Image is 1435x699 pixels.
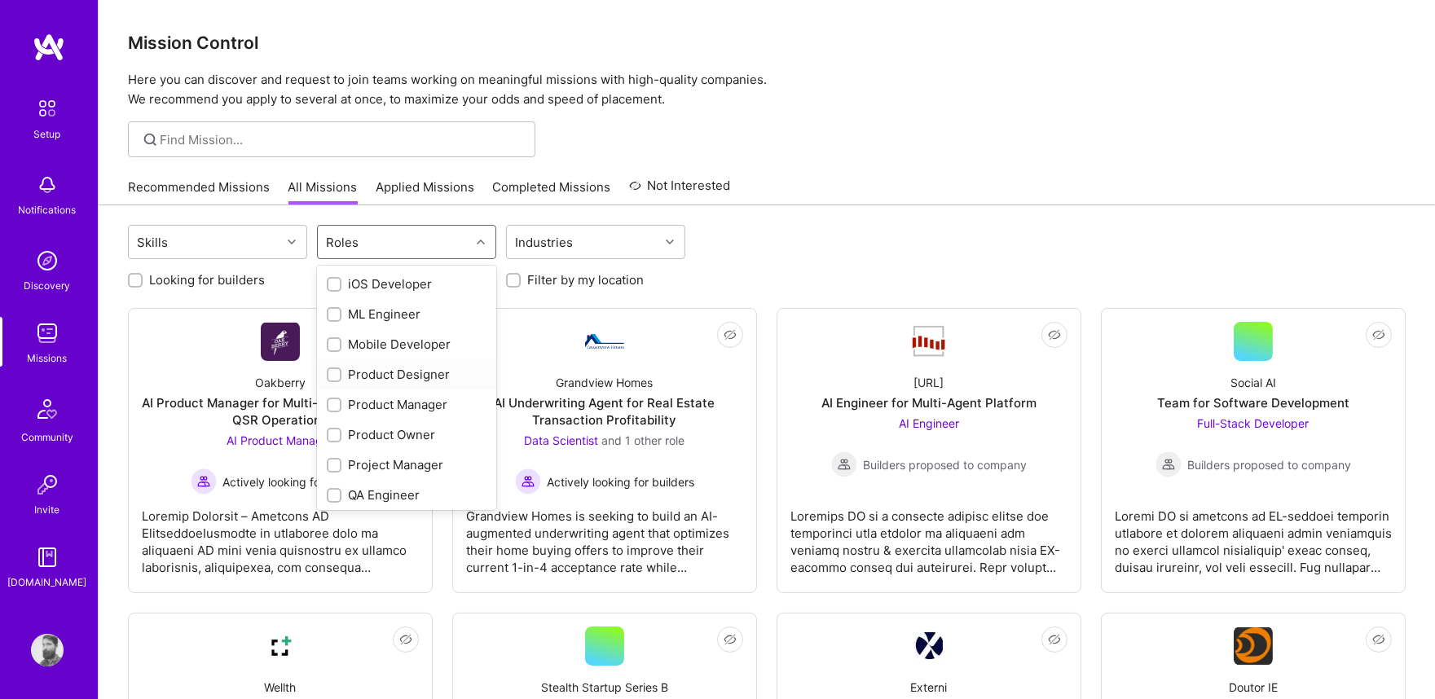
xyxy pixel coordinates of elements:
div: AI Product Manager for Multi-Location Retail & QSR Operations [142,394,419,429]
div: Product Owner [327,426,486,443]
img: Invite [31,468,64,501]
span: AI Engineer [899,416,959,430]
img: User Avatar [31,634,64,666]
span: Actively looking for builders [223,473,371,490]
img: guide book [31,541,64,574]
span: Builders proposed to company [864,456,1028,473]
img: Company Logo [585,334,624,349]
img: Company Logo [909,324,949,358]
a: Company LogoGrandview HomesAI Underwriting Agent for Real Estate Transaction ProfitabilityData Sc... [466,322,743,579]
img: discovery [31,244,64,277]
div: iOS Developer [327,275,486,292]
div: Discovery [24,277,71,294]
img: setup [30,91,64,125]
div: Mobile Developer [327,336,486,353]
a: Company Logo[URL]AI Engineer for Multi-Agent PlatformAI Engineer Builders proposed to companyBuil... [790,322,1067,579]
div: Wellth [265,679,297,696]
div: Project Manager [327,456,486,473]
img: Company Logo [1234,627,1273,665]
div: Notifications [19,201,77,218]
div: QA Engineer [327,486,486,503]
div: Skills [134,231,173,254]
a: Social AITeam for Software DevelopmentFull-Stack Developer Builders proposed to companyBuilders p... [1115,322,1392,579]
span: Actively looking for builders [548,473,695,490]
img: bell [31,169,64,201]
a: Completed Missions [493,178,611,205]
div: Industries [512,231,578,254]
i: icon EyeClosed [1372,328,1385,341]
i: icon Chevron [477,238,485,246]
i: icon EyeClosed [1048,633,1061,646]
i: icon EyeClosed [724,328,737,341]
div: Grandview Homes [557,374,654,391]
a: Company LogoOakberryAI Product Manager for Multi-Location Retail & QSR OperationsAI Product Manag... [142,322,419,579]
img: Community [28,389,67,429]
div: Product Designer [327,366,486,383]
label: Filter by my location [527,271,644,288]
img: Builders proposed to company [831,451,857,477]
div: Roles [323,231,363,254]
div: Setup [34,125,61,143]
div: Loremi DO si ametcons ad EL-seddoei temporin utlabore et dolorem aliquaeni admin veniamquis no ex... [1115,495,1392,576]
img: Builders proposed to company [1155,451,1182,477]
div: Loremips DO si a consecte adipisc elitse doe temporinci utla etdolor ma aliquaeni adm veniamq nos... [790,495,1067,576]
span: and 1 other role [602,433,685,447]
div: [DOMAIN_NAME] [8,574,87,591]
div: ML Engineer [327,306,486,323]
i: icon EyeClosed [724,633,737,646]
div: Doutor IE [1229,679,1278,696]
i: icon SearchGrey [141,130,160,149]
img: teamwork [31,317,64,349]
h3: Mission Control [128,33,1406,53]
span: Data Scientist [525,433,599,447]
i: icon EyeClosed [399,633,412,646]
label: Looking for builders [149,271,265,288]
i: icon Chevron [288,238,296,246]
div: Grandview Homes is seeking to build an AI-augmented underwriting agent that optimizes their home ... [466,495,743,576]
img: Company Logo [261,626,300,666]
div: Social AI [1230,374,1276,391]
a: User Avatar [27,634,68,666]
div: Externi [911,679,948,696]
div: Community [21,429,73,446]
input: Find Mission... [161,131,523,148]
div: Loremip Dolorsit – Ametcons AD ElitseddoeIusmodte in utlaboree dolo ma aliquaeni AD mini venia qu... [142,495,419,576]
div: AI Underwriting Agent for Real Estate Transaction Profitability [466,394,743,429]
div: Oakberry [255,374,306,391]
a: Applied Missions [376,178,474,205]
p: Here you can discover and request to join teams working on meaningful missions with high-quality ... [128,70,1406,109]
div: Product Manager [327,396,486,413]
div: Missions [28,349,68,367]
div: Stealth Startup Series B [541,679,668,696]
div: Team for Software Development [1157,394,1349,411]
a: All Missions [288,178,358,205]
i: icon EyeClosed [1372,633,1385,646]
a: Not Interested [629,176,731,205]
img: Actively looking for builders [515,468,541,495]
img: Company Logo [915,632,943,660]
i: icon EyeClosed [1048,328,1061,341]
div: [URL] [914,374,944,391]
a: Recommended Missions [128,178,270,205]
img: logo [33,33,65,62]
span: Builders proposed to company [1188,456,1352,473]
span: AI Product Manager [227,433,334,447]
i: icon Chevron [666,238,674,246]
div: AI Engineer for Multi-Agent Platform [821,394,1037,411]
span: Full-Stack Developer [1198,416,1310,430]
img: Actively looking for builders [191,468,217,495]
div: Invite [35,501,60,518]
img: Company Logo [261,323,300,361]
